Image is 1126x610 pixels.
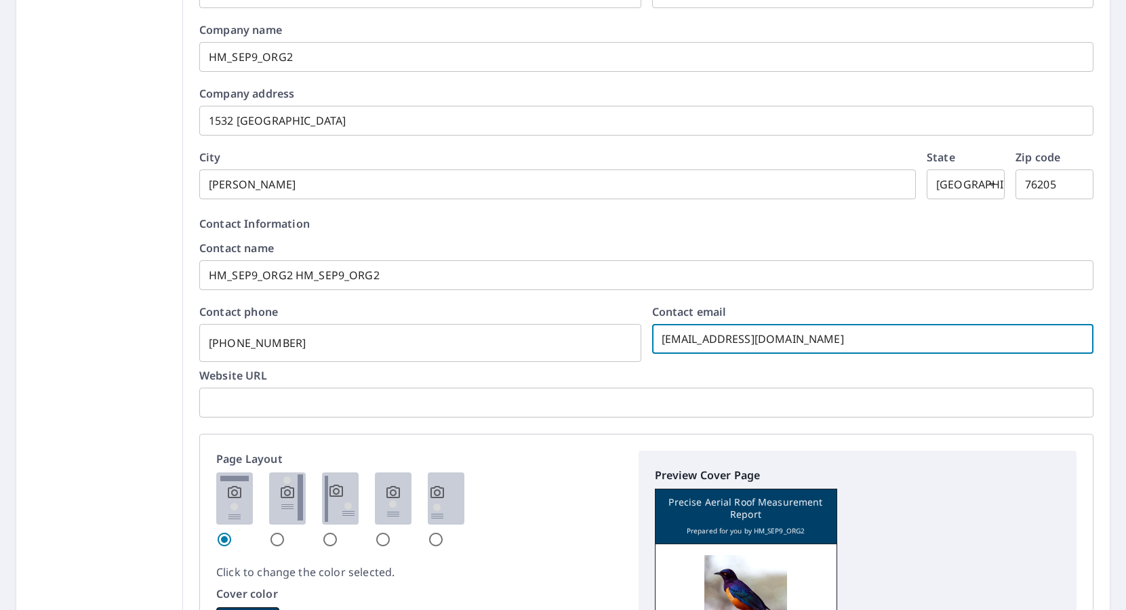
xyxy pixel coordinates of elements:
[216,586,622,602] p: Cover color
[428,472,464,525] img: 5
[199,24,1093,35] label: Company name
[375,472,411,525] img: 4
[199,243,1093,253] label: Contact name
[199,370,1093,381] label: Website URL
[927,169,1005,199] div: [GEOGRAPHIC_DATA]
[322,472,359,525] img: 3
[1016,152,1093,163] label: Zip code
[216,564,622,580] p: Click to change the color selected.
[199,152,916,163] label: City
[269,472,306,525] img: 2
[216,472,253,525] img: 1
[199,306,641,317] label: Contact phone
[216,451,622,467] p: Page Layout
[652,306,1094,317] label: Contact email
[655,467,1061,483] p: Preview Cover Page
[662,496,830,521] p: Precise Aerial Roof Measurement Report
[199,216,1093,232] p: Contact Information
[199,88,1093,99] label: Company address
[927,152,1005,163] label: State
[687,525,805,537] p: Prepared for you by HM_SEP9_ORG2
[936,178,1046,191] em: [GEOGRAPHIC_DATA]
